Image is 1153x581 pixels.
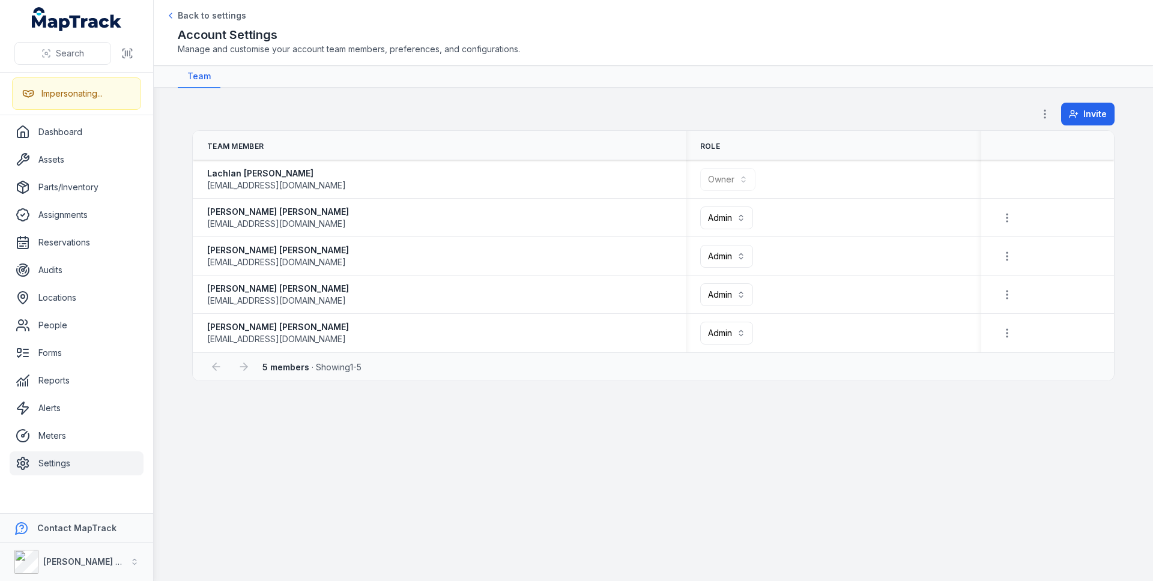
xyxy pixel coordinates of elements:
a: Dashboard [10,120,144,144]
button: Admin [700,322,753,345]
span: [EMAIL_ADDRESS][DOMAIN_NAME] [207,295,346,307]
span: Role [700,142,720,151]
a: Assets [10,148,144,172]
a: Settings [10,451,144,475]
span: [EMAIL_ADDRESS][DOMAIN_NAME] [207,256,346,268]
span: [EMAIL_ADDRESS][DOMAIN_NAME] [207,218,346,230]
a: MapTrack [32,7,122,31]
a: Audits [10,258,144,282]
a: Forms [10,341,144,365]
a: Team [178,65,220,88]
button: Admin [700,245,753,268]
span: Search [56,47,84,59]
strong: [PERSON_NAME] [PERSON_NAME] [207,283,349,295]
button: Invite [1061,103,1115,125]
span: [EMAIL_ADDRESS][DOMAIN_NAME] [207,333,346,345]
a: Locations [10,286,144,310]
a: Alerts [10,396,144,420]
h2: Account Settings [178,26,1129,43]
a: Back to settings [166,10,246,22]
strong: [PERSON_NAME] [PERSON_NAME] [207,206,349,218]
span: Manage and customise your account team members, preferences, and configurations. [178,43,1129,55]
div: Impersonating... [41,88,103,100]
strong: [PERSON_NAME] Asset Maintenance [43,556,198,567]
span: Team Member [207,142,264,151]
a: Parts/Inventory [10,175,144,199]
span: Back to settings [178,10,246,22]
span: Invite [1083,108,1107,120]
a: People [10,313,144,337]
button: Admin [700,206,753,229]
a: Reports [10,369,144,393]
a: Reservations [10,230,144,254]
span: [EMAIL_ADDRESS][DOMAIN_NAME] [207,179,346,191]
button: Admin [700,283,753,306]
a: Assignments [10,203,144,227]
button: Search [14,42,111,65]
strong: 5 members [262,362,309,372]
strong: Lachlan [PERSON_NAME] [207,167,346,179]
a: Meters [10,424,144,448]
strong: [PERSON_NAME] [PERSON_NAME] [207,321,349,333]
strong: [PERSON_NAME] [PERSON_NAME] [207,244,349,256]
span: · Showing 1 - 5 [262,362,362,372]
strong: Contact MapTrack [37,523,117,533]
